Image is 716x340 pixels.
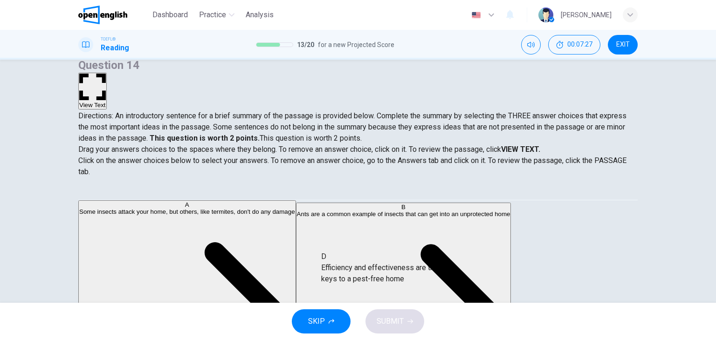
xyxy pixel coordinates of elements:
[79,201,295,208] div: A
[616,41,630,48] span: EXIT
[567,41,592,48] span: 00:07:27
[260,134,362,143] span: This question is worth 2 points.
[101,36,116,42] span: TOEFL®
[101,42,129,54] h1: Reading
[297,39,314,50] span: 13 / 20
[608,35,638,54] button: EXIT
[78,177,638,200] div: Choose test type tabs
[292,309,351,333] button: SKIP
[78,6,127,24] img: OpenEnglish logo
[242,7,277,23] button: Analysis
[149,7,192,23] button: Dashboard
[78,155,638,177] p: Click on the answer choices below to select your answers. To remove an answer choice, go to the A...
[561,9,612,20] div: [PERSON_NAME]
[152,9,188,20] span: Dashboard
[470,12,482,19] img: en
[538,7,553,22] img: Profile picture
[78,58,638,73] h4: Question 14
[297,203,510,210] div: B
[318,39,394,50] span: for a new Projected Score
[78,6,149,24] a: OpenEnglish logo
[548,35,600,54] div: Hide
[297,210,510,217] span: Ants are a common example of insects that can get into an unprotected home
[78,111,626,143] span: Directions: An introductory sentence for a brief summary of the passage is provided below. Comple...
[548,35,600,54] button: 00:07:27
[79,208,295,215] span: Some insects attack your home, but others, like termites, don't do any damage
[148,134,260,143] strong: This question is worth 2 points.
[199,9,226,20] span: Practice
[78,144,638,155] p: Drag your answers choices to the spaces where they belong. To remove an answer choice, click on i...
[521,35,541,54] div: Mute
[501,145,540,154] strong: VIEW TEXT.
[246,9,274,20] span: Analysis
[195,7,238,23] button: Practice
[308,315,325,328] span: SKIP
[78,73,107,109] button: View Text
